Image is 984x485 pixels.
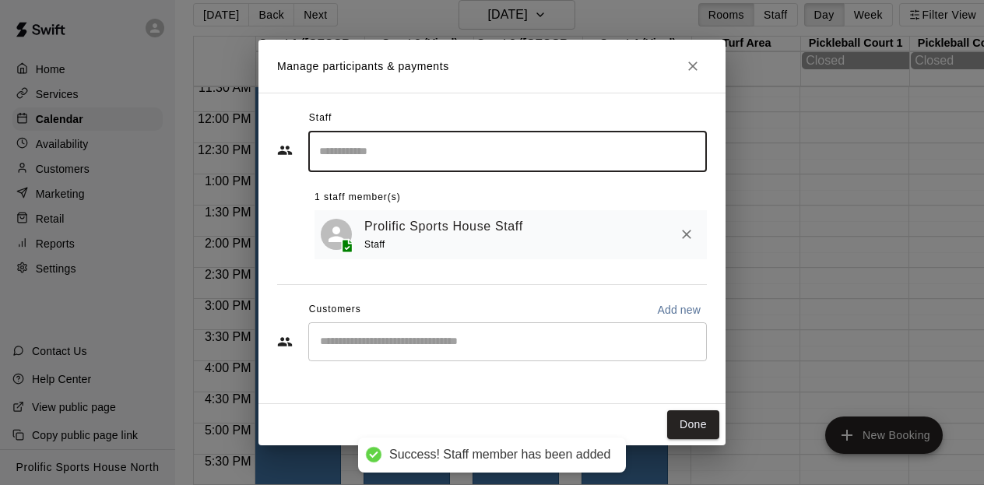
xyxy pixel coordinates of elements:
[657,302,701,318] p: Add new
[277,142,293,158] svg: Staff
[673,220,701,248] button: Remove
[364,239,385,250] span: Staff
[309,106,332,131] span: Staff
[308,322,707,361] div: Start typing to search customers...
[277,334,293,350] svg: Customers
[277,58,449,75] p: Manage participants & payments
[679,52,707,80] button: Close
[315,185,401,210] span: 1 staff member(s)
[364,216,523,237] a: Prolific Sports House Staff
[308,131,707,172] div: Search staff
[321,219,352,250] div: Prolific Sports House Staff
[309,297,361,322] span: Customers
[667,410,719,439] button: Done
[389,447,610,463] div: Success! Staff member has been added
[651,297,707,322] button: Add new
